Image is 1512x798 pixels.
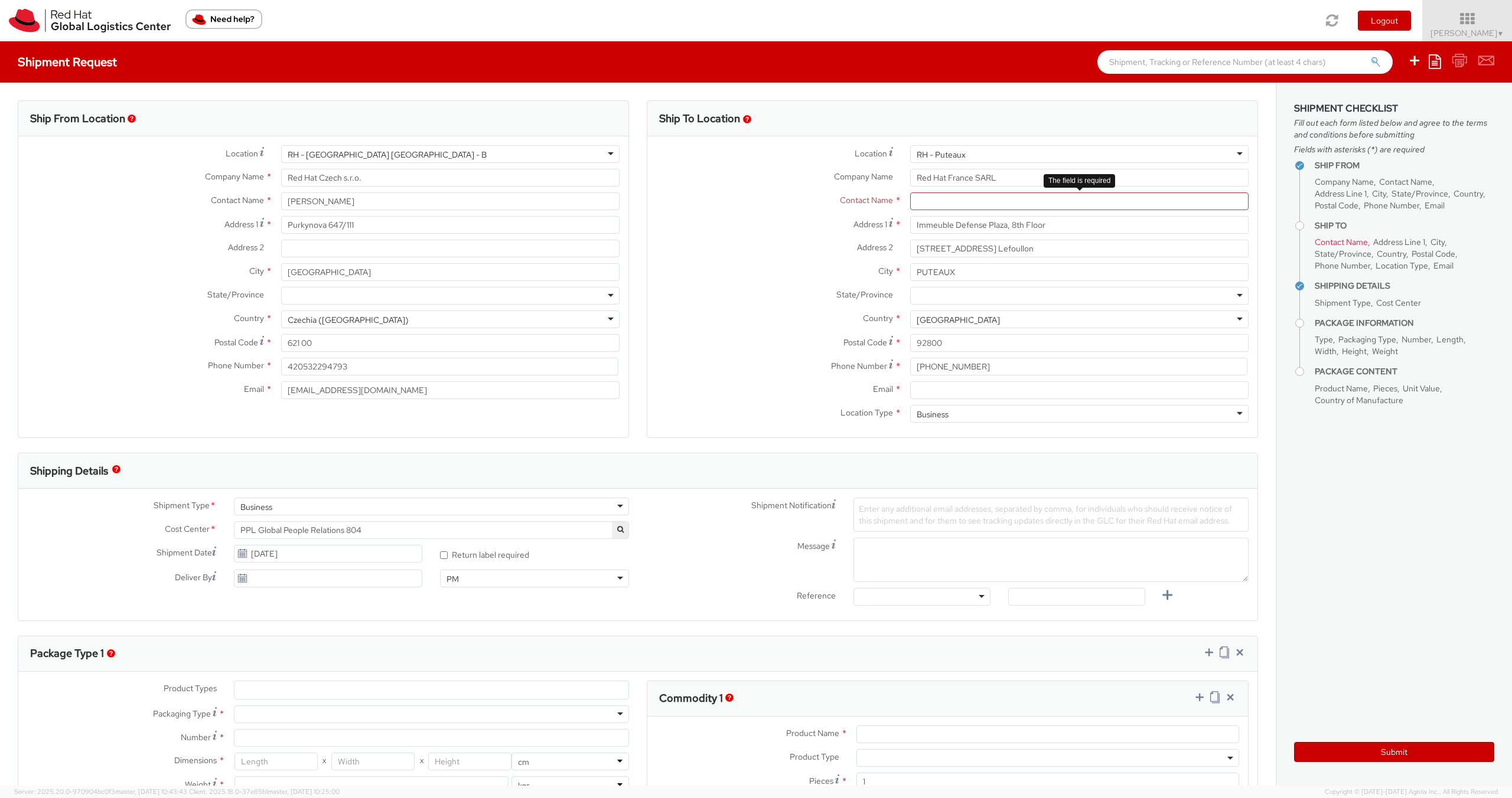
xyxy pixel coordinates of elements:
[205,171,264,182] span: Company Name
[751,499,832,512] span: Shipment Notification
[1433,260,1454,271] span: Email
[240,525,623,535] span: PPL Global People Relations 804
[659,113,740,125] h3: Ship To Location
[1315,383,1368,394] span: Product Name
[30,113,125,125] h3: Ship From Location
[797,541,830,551] span: Message
[1338,334,1396,345] span: Packaging Type
[185,9,262,29] button: Need help?
[1315,282,1494,290] h4: Shipping Details
[840,407,893,418] span: Location Type
[1436,334,1464,345] span: Length
[9,9,171,32] img: rh-logistics-00dfa346123c4ec078e1.svg
[878,266,893,276] span: City
[234,753,318,770] input: Length
[440,547,531,561] label: Return label required
[331,753,415,770] input: Width
[165,523,210,537] span: Cost Center
[873,384,893,394] span: Email
[859,503,1232,526] span: Enter any additional email addresses, separated by comma, for individuals who should receive noti...
[1379,176,1432,187] span: Contact Name
[268,787,340,796] span: master, [DATE] 10:25:00
[208,360,264,371] span: Phone Number
[175,571,212,584] span: Deliver By
[415,753,428,770] span: X
[786,728,839,738] span: Product Name
[1315,367,1494,376] h4: Package Content
[189,787,340,796] span: Client: 2025.18.0-37e85b1
[1376,260,1428,271] span: Location Type
[240,501,272,513] div: Business
[207,289,264,300] span: State/Province
[857,242,893,253] span: Address 2
[185,779,211,790] span: Weight
[855,148,887,159] span: Location
[1294,103,1494,114] h3: Shipment Checklist
[797,590,836,601] span: Reference
[809,776,833,786] span: Pieces
[174,755,217,766] span: Dimensions
[14,787,187,796] span: Server: 2025.20.0-970904bc0f3
[181,732,211,743] span: Number
[853,219,887,230] span: Address 1
[1376,297,1421,308] span: Cost Center
[1315,221,1494,230] h4: Ship To
[30,465,108,477] h3: Shipping Details
[917,408,949,420] div: Business
[447,573,459,585] div: PM
[440,551,448,559] input: Return label required
[1044,174,1115,188] div: The field is required
[1403,383,1440,394] span: Unit Value
[1315,297,1371,308] span: Shipment Type
[1342,346,1367,357] span: Height
[30,647,104,659] h3: Package Type 1
[226,148,258,159] span: Location
[863,313,893,323] span: Country
[214,337,258,348] span: Postal Code
[1454,188,1483,199] span: Country
[1373,237,1425,247] span: Address Line 1
[1097,50,1393,74] input: Shipment, Tracking or Reference Number (at least 4 chars)
[1373,383,1397,394] span: Pieces
[917,314,1000,326] div: [GEOGRAPHIC_DATA]
[428,753,511,770] input: Height
[1315,188,1367,199] span: Address Line 1
[1372,188,1386,199] span: City
[659,692,723,704] h3: Commodity 1
[1315,319,1494,328] h4: Package Information
[249,266,264,276] span: City
[1377,248,1406,259] span: Country
[1294,117,1494,140] span: Fill out each form listed below and agree to the terms and conditions before submitting
[318,753,331,770] span: X
[1372,346,1398,357] span: Weight
[234,313,264,323] span: Country
[1430,28,1504,38] span: [PERSON_NAME]
[1425,200,1445,211] span: Email
[224,219,258,230] span: Address 1
[288,149,487,161] div: RH - [GEOGRAPHIC_DATA] [GEOGRAPHIC_DATA] - B
[1315,395,1403,405] span: Country of Manufacture
[1325,787,1498,797] span: Copyright © [DATE]-[DATE] Agistix Inc., All Rights Reserved
[234,521,629,539] span: PPL Global People Relations 804
[1358,11,1411,31] button: Logout
[244,384,264,394] span: Email
[164,683,217,694] span: Product Types
[1392,188,1448,199] span: State/Province
[1315,334,1333,345] span: Type
[1315,176,1374,187] span: Company Name
[1315,260,1370,271] span: Phone Number
[790,751,839,762] span: Product Type
[154,499,210,513] span: Shipment Type
[834,171,893,182] span: Company Name
[1497,29,1504,38] span: ▼
[157,547,212,559] span: Shipment Date
[843,337,887,348] span: Postal Code
[153,708,211,719] span: Packaging Type
[1315,346,1337,357] span: Width
[1402,334,1431,345] span: Number
[115,787,187,796] span: master, [DATE] 10:43:43
[18,55,117,68] h4: Shipment Request
[1430,237,1445,247] span: City
[288,314,409,326] div: Czechia ([GEOGRAPHIC_DATA])
[1315,200,1358,211] span: Postal Code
